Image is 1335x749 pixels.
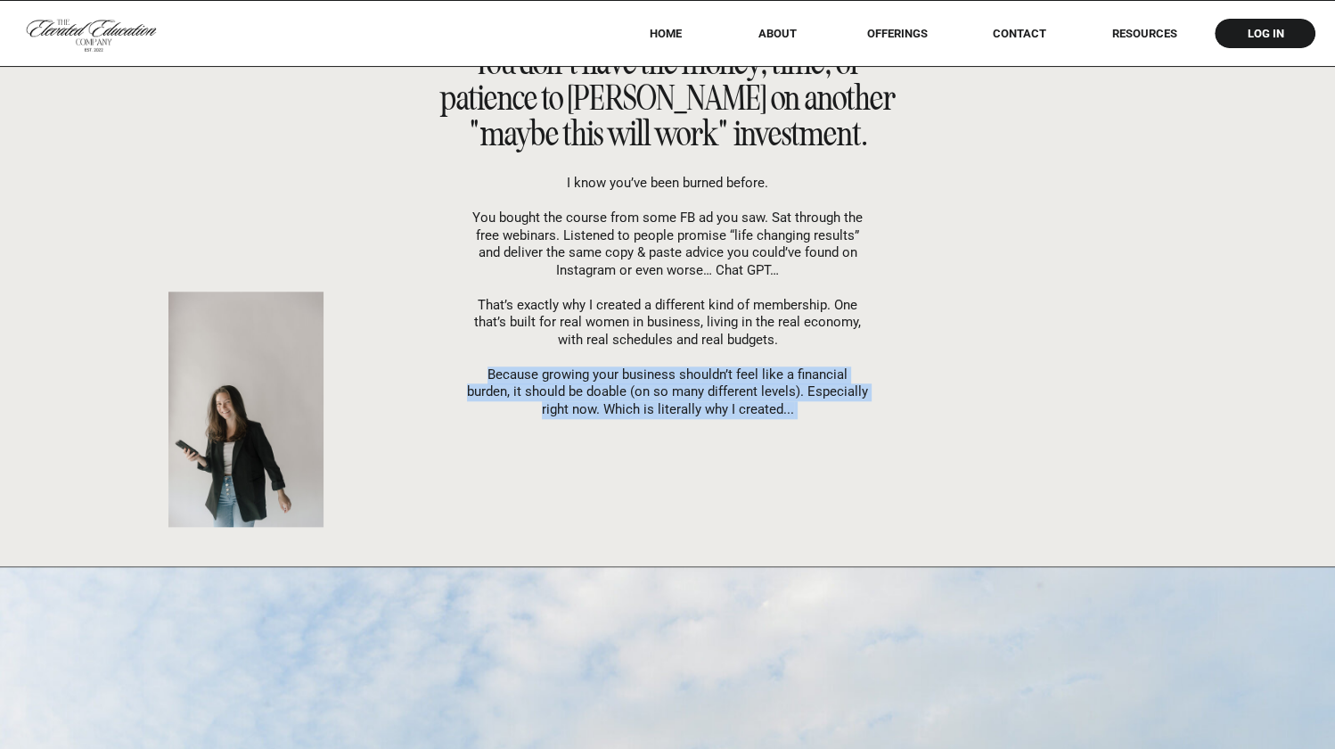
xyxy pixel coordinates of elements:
[626,27,705,40] a: HOME
[1231,27,1300,40] a: log in
[1087,27,1201,40] a: RESOURCES
[467,175,868,417] p: I know you’ve been burned before. You bought the course from some FB ad you saw. Sat through the ...
[841,27,953,40] a: offerings
[746,27,809,40] a: About
[980,27,1059,40] a: Contact
[438,45,898,148] h2: You don’t have the money, time, or patience to [PERSON_NAME] on another "maybe this will work" in...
